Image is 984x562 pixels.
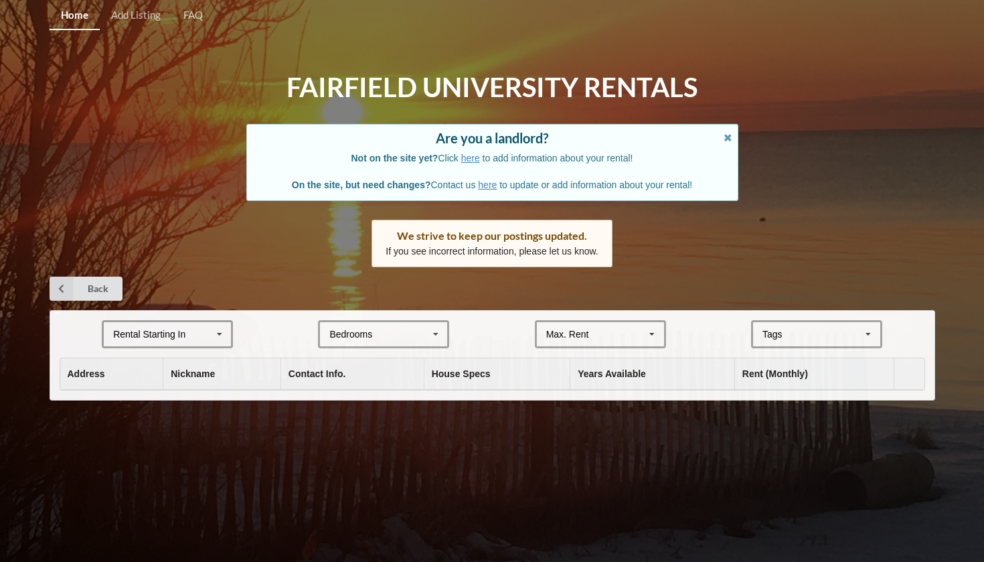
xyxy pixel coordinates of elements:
[163,358,280,390] th: Nickname
[734,358,894,390] th: Rent (Monthly)
[60,358,163,390] th: Address
[759,327,802,342] div: Tags
[570,358,734,390] th: Years Available
[461,153,480,163] a: here
[424,358,570,390] th: House Specs
[351,153,438,163] b: Not on the site yet?
[50,1,100,30] a: Home
[100,1,172,30] a: Add Listing
[286,70,698,104] h1: Fairfield University Rentals
[50,277,122,301] a: Back
[292,180,692,190] span: Contact us to update or add information about your rental!
[478,180,497,190] a: here
[386,244,598,258] p: If you see incorrect information, please let us know.
[113,330,185,339] div: Rental Starting In
[280,358,424,390] th: Contact Info.
[351,153,633,163] span: Click to add information about your rental!
[546,330,589,339] div: Max. Rent
[172,1,214,30] a: FAQ
[386,229,598,242] div: We strive to keep our postings updated.
[260,131,724,145] div: Are you a landlord?
[292,180,431,190] b: On the site, but need changes?
[329,330,372,339] div: Bedrooms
